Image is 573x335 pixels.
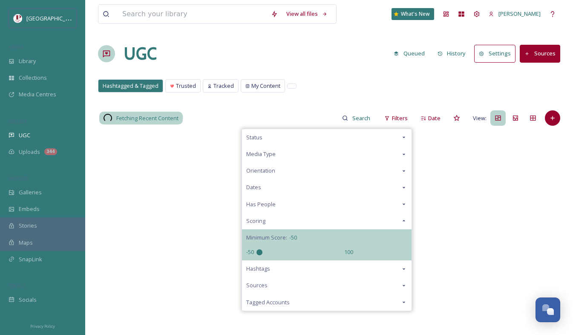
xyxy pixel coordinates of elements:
span: Status [246,133,262,142]
span: Dates [246,183,261,191]
a: View all files [282,6,332,22]
button: Sources [520,45,560,62]
span: SOCIALS [9,283,26,289]
span: Maps [19,239,33,247]
span: Stories [19,222,37,230]
img: download%20(5).png [14,14,22,23]
span: Privacy Policy [30,323,55,329]
span: WIDGETS [9,175,28,182]
span: Sources [246,281,268,289]
span: Filters [392,114,408,122]
span: SnapLink [19,255,42,263]
span: Media Centres [19,90,56,98]
button: Settings [474,45,515,62]
a: History [433,45,475,62]
span: Collections [19,74,47,82]
a: Privacy Policy [30,321,55,331]
span: Hashtags [246,265,270,273]
div: 344 [44,148,57,155]
button: Open Chat [536,297,560,322]
span: Minimum Score: [246,234,287,242]
span: Has People [246,200,276,208]
span: Socials [19,296,37,304]
input: Search your library [118,5,267,23]
a: Queued [389,45,433,62]
span: [PERSON_NAME] [498,10,541,17]
span: Date [428,114,441,122]
span: Uploads [19,148,40,156]
span: View: [473,114,487,122]
span: 100 [344,248,353,256]
span: MEDIA [9,44,23,50]
button: History [433,45,470,62]
a: [PERSON_NAME] [484,6,545,22]
span: UGC [19,131,30,139]
span: [GEOGRAPHIC_DATA] [26,14,81,22]
span: COLLECT [9,118,27,124]
button: Queued [389,45,429,62]
a: Settings [474,45,520,62]
span: Fetching Recent Content [116,114,179,122]
span: Media Type [246,150,276,158]
a: UGC [124,41,157,66]
span: -50 [246,248,254,256]
span: -50 [289,234,297,242]
span: Scoring [246,217,265,225]
span: My Content [251,82,280,90]
span: Library [19,57,36,65]
span: Galleries [19,188,42,196]
input: Search [348,110,376,127]
span: Trusted [176,82,196,90]
span: Orientation [246,167,275,175]
a: What's New [392,8,434,20]
span: Tagged Accounts [246,298,290,306]
span: Tracked [213,82,234,90]
span: Embeds [19,205,40,213]
span: Hashtagged & Tagged [103,82,158,90]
